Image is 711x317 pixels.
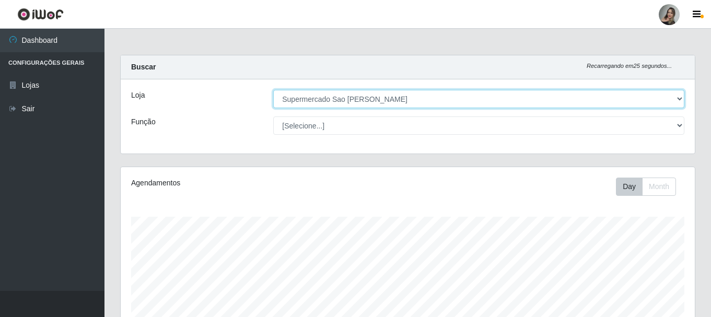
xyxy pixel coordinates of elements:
[616,178,643,196] button: Day
[616,178,684,196] div: Toolbar with button groups
[587,63,672,69] i: Recarregando em 25 segundos...
[131,63,156,71] strong: Buscar
[616,178,676,196] div: First group
[17,8,64,21] img: CoreUI Logo
[642,178,676,196] button: Month
[131,178,353,189] div: Agendamentos
[131,90,145,101] label: Loja
[131,116,156,127] label: Função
